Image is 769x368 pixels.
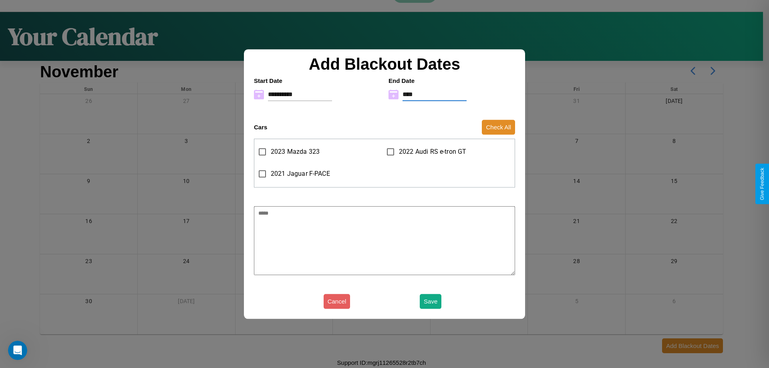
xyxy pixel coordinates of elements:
[254,124,267,131] h4: Cars
[324,294,350,309] button: Cancel
[389,77,515,84] h4: End Date
[8,341,27,360] iframe: Intercom live chat
[759,168,765,200] div: Give Feedback
[420,294,441,309] button: Save
[271,169,330,179] span: 2021 Jaguar F-PACE
[254,77,380,84] h4: Start Date
[271,147,320,157] span: 2023 Mazda 323
[399,147,466,157] span: 2022 Audi RS e-tron GT
[250,55,519,73] h2: Add Blackout Dates
[482,120,515,135] button: Check All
